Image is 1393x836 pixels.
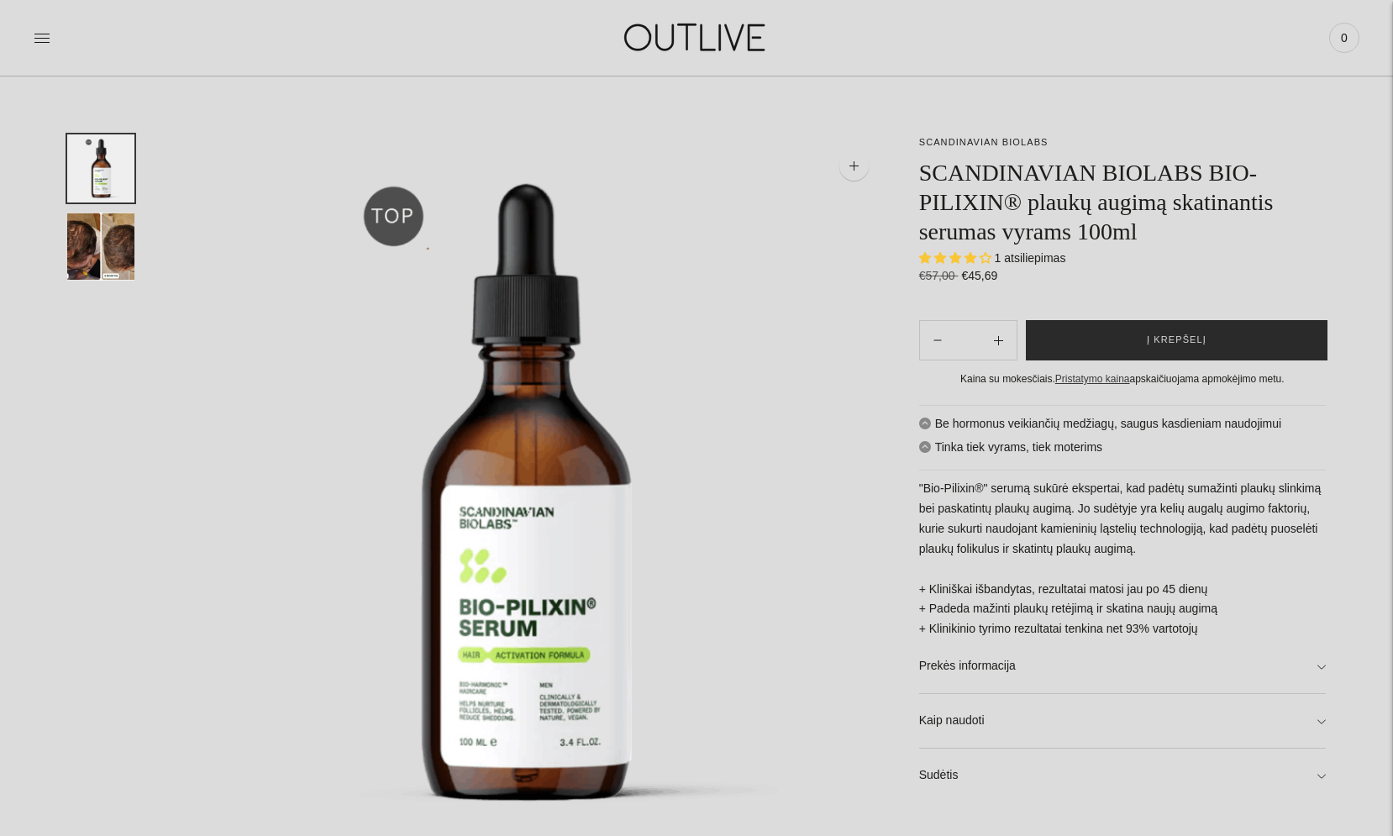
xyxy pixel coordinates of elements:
[1055,373,1130,385] a: Pristatymo kaina
[919,639,1326,693] a: Prekės informacija
[919,405,1326,802] div: Be hormonus veikiančių medžiagų, saugus kasdieniam naudojimui Tinka tiek vyrams, tiek moterims "B...
[919,137,1049,147] a: SCANDINAVIAN BIOLABS
[1333,26,1356,50] span: 0
[1026,320,1327,360] button: Į krepšelį
[980,320,1017,360] button: Subtract product quantity
[919,251,995,265] span: 4.00 stars
[919,749,1326,802] a: Sudėtis
[67,134,134,202] button: Translation missing: en.general.accessibility.image_thumbail
[1147,332,1206,349] span: Į krepšelį
[919,158,1326,246] h1: SCANDINAVIAN BIOLABS BIO-PILIXIN® plaukų augimą skatinantis serumas vyrams 100ml
[919,694,1326,748] a: Kaip naudoti
[1329,19,1359,56] a: 0
[67,213,134,281] button: Translation missing: en.general.accessibility.image_thumbail
[919,269,959,282] s: €57,00
[919,371,1326,388] div: Kaina su mokesčiais. apskaičiuojama apmokėjimo metu.
[920,320,955,360] button: Add product quantity
[955,329,980,353] input: Product quantity
[995,251,1066,265] span: 1 atsiliepimas
[961,269,997,282] span: €45,69
[591,8,802,66] img: OUTLIVE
